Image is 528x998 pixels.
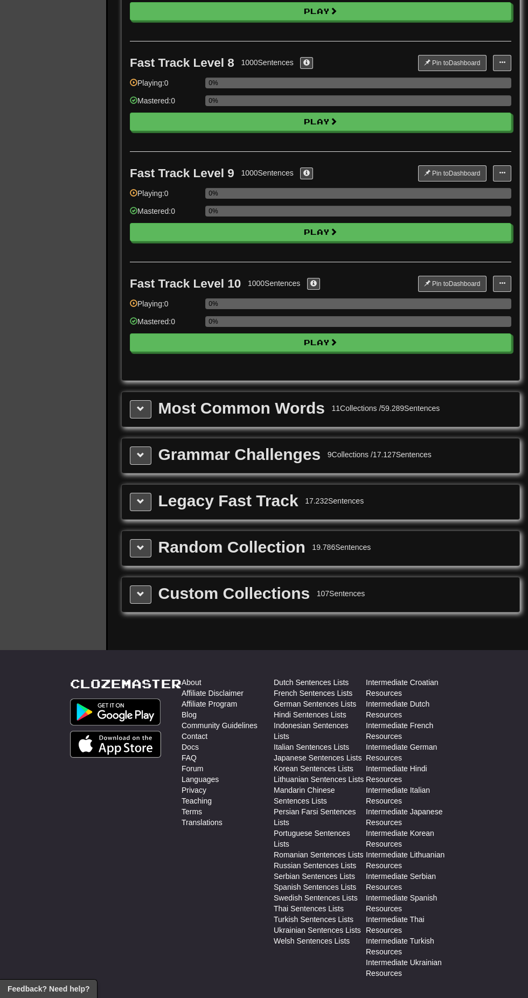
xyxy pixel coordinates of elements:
[182,752,197,763] a: FAQ
[366,936,458,957] a: Intermediate Turkish Resources
[182,731,207,742] a: Contact
[158,585,310,602] div: Custom Collections
[130,277,241,290] div: Fast Track Level 10
[418,276,487,292] button: Pin toDashboard
[274,936,350,946] a: Welsh Sentences Lists
[274,699,356,709] a: German Sentences Lists
[182,795,212,806] a: Teaching
[274,860,356,871] a: Russian Sentences Lists
[274,720,366,742] a: Indonesian Sentences Lists
[158,446,321,463] div: Grammar Challenges
[366,914,458,936] a: Intermediate Thai Resources
[70,677,182,690] a: Clozemaster
[418,165,487,182] button: Pin toDashboard
[130,206,200,224] div: Mastered: 0
[182,699,237,709] a: Affiliate Program
[274,871,355,882] a: Serbian Sentences Lists
[418,55,487,71] button: Pin toDashboard
[274,925,361,936] a: Ukrainian Sentences Lists
[274,752,362,763] a: Japanese Sentences Lists
[274,774,364,785] a: Lithuanian Sentences Lists
[70,699,161,725] img: Get it on Google Play
[366,957,458,979] a: Intermediate Ukrainian Resources
[130,95,200,113] div: Mastered: 0
[305,495,364,506] div: 17.232 Sentences
[130,56,234,69] div: Fast Track Level 8
[366,742,458,763] a: Intermediate German Resources
[70,731,161,758] img: Get it on App Store
[130,188,200,206] div: Playing: 0
[366,871,458,892] a: Intermediate Serbian Resources
[274,903,344,914] a: Thai Sentences Lists
[182,688,244,699] a: Affiliate Disclaimer
[366,806,458,828] a: Intermediate Japanese Resources
[182,677,202,688] a: About
[366,849,458,871] a: Intermediate Lithuanian Resources
[182,709,197,720] a: Blog
[241,57,293,68] div: 1000 Sentences
[274,914,353,925] a: Turkish Sentences Lists
[182,763,203,774] a: Forum
[274,882,356,892] a: Spanish Sentences Lists
[312,542,371,553] div: 19.786 Sentences
[182,742,199,752] a: Docs
[130,166,234,180] div: Fast Track Level 9
[182,817,223,828] a: Translations
[130,333,511,352] button: Play
[274,677,349,688] a: Dutch Sentences Lists
[241,168,293,178] div: 1000 Sentences
[158,400,325,416] div: Most Common Words
[366,828,458,849] a: Intermediate Korean Resources
[366,892,458,914] a: Intermediate Spanish Resources
[130,223,511,241] button: Play
[130,113,511,131] button: Play
[366,763,458,785] a: Intermediate Hindi Resources
[366,785,458,806] a: Intermediate Italian Resources
[130,2,511,20] button: Play
[274,688,352,699] a: French Sentences Lists
[130,316,200,334] div: Mastered: 0
[248,278,300,289] div: 1000 Sentences
[182,806,202,817] a: Terms
[274,849,364,860] a: Romanian Sentences Lists
[274,828,366,849] a: Portuguese Sentences Lists
[331,403,440,414] div: 11 Collections / 59.289 Sentences
[366,677,458,699] a: Intermediate Croatian Resources
[317,588,365,599] div: 107 Sentences
[182,774,219,785] a: Languages
[274,806,366,828] a: Persian Farsi Sentences Lists
[328,449,432,460] div: 9 Collections / 17.127 Sentences
[158,539,305,555] div: Random Collection
[274,763,353,774] a: Korean Sentences Lists
[274,709,346,720] a: Hindi Sentences Lists
[274,892,358,903] a: Swedish Sentences Lists
[8,983,89,994] span: Open feedback widget
[366,699,458,720] a: Intermediate Dutch Resources
[274,742,349,752] a: Italian Sentences Lists
[158,493,298,509] div: Legacy Fast Track
[182,720,258,731] a: Community Guidelines
[130,78,200,95] div: Playing: 0
[274,785,366,806] a: Mandarin Chinese Sentences Lists
[366,720,458,742] a: Intermediate French Resources
[130,298,200,316] div: Playing: 0
[182,785,206,795] a: Privacy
